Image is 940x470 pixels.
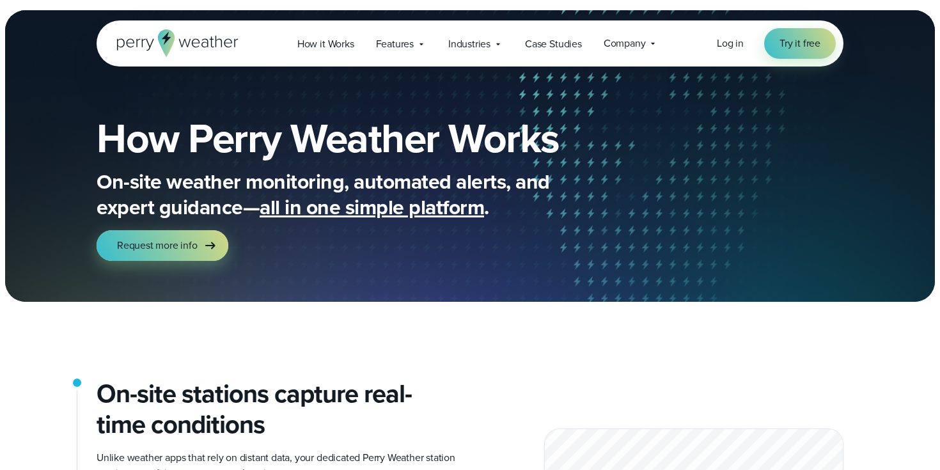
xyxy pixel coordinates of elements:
[779,36,820,51] span: Try it free
[286,31,365,57] a: How it Works
[260,192,484,223] span: all in one simple platform
[97,118,652,159] h1: How Perry Weather Works
[297,36,354,52] span: How it Works
[376,36,414,52] span: Features
[448,36,490,52] span: Industries
[117,238,198,253] span: Request more info
[97,379,460,440] h2: On-site stations capture real-time conditions
[514,31,593,57] a: Case Studies
[97,230,228,261] a: Request more info
[97,169,608,220] p: On-site weather monitoring, automated alerts, and expert guidance— .
[525,36,582,52] span: Case Studies
[764,28,836,59] a: Try it free
[717,36,744,51] a: Log in
[604,36,646,51] span: Company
